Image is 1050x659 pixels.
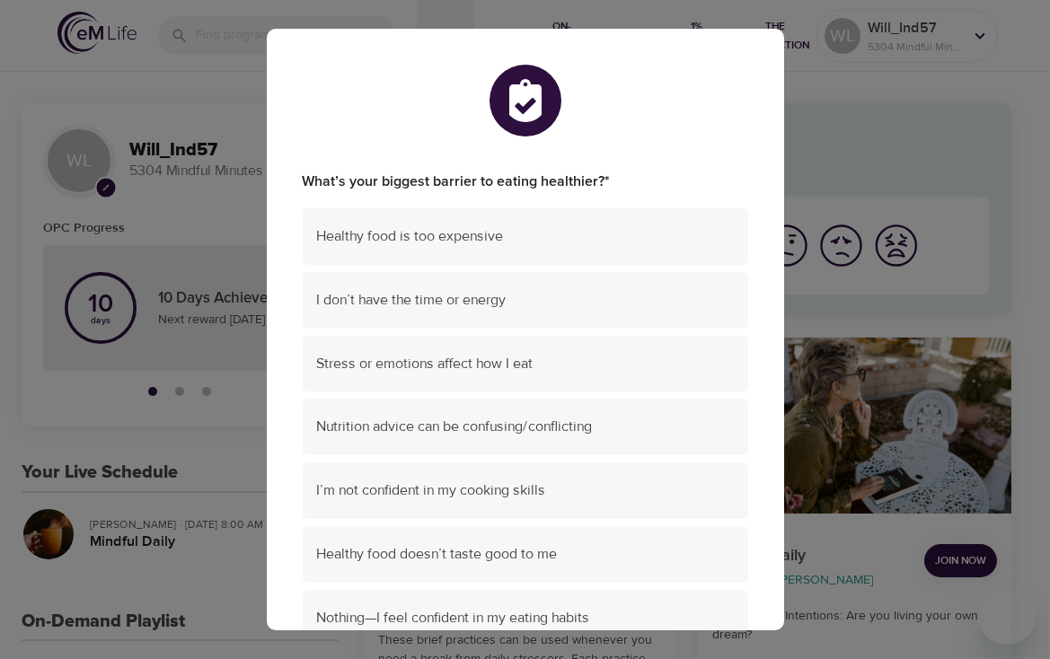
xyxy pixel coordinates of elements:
[317,354,734,374] span: Stress or emotions affect how I eat
[303,171,748,192] label: What’s your biggest barrier to eating healthier?
[317,417,734,437] span: Nutrition advice can be confusing/conflicting
[317,608,734,628] span: Nothing—I feel confident in my eating habits
[317,544,734,565] span: Healthy food doesn’t taste good to me
[317,226,734,247] span: Healthy food is too expensive
[317,290,734,311] span: I don’t have the time or energy
[317,480,734,501] span: I’m not confident in my cooking skills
